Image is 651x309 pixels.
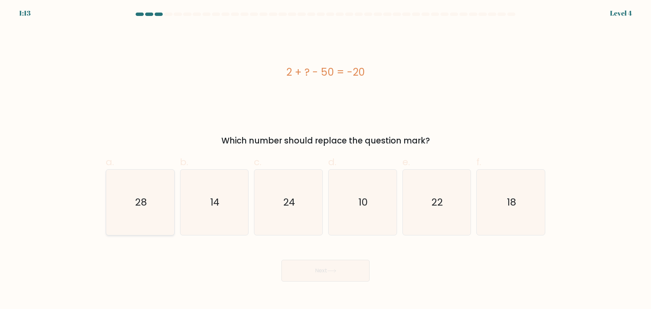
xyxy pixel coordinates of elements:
[210,195,219,209] text: 14
[180,155,188,169] span: b.
[610,8,632,18] div: Level 4
[358,195,368,209] text: 10
[106,64,545,80] div: 2 + ? - 50 = -20
[110,135,541,147] div: Which number should replace the question mark?
[507,195,516,209] text: 18
[106,155,114,169] span: a.
[476,155,481,169] span: f.
[283,195,295,209] text: 24
[328,155,336,169] span: d.
[135,195,147,209] text: 28
[432,195,443,209] text: 22
[281,260,370,282] button: Next
[19,8,31,18] div: 1:13
[402,155,410,169] span: e.
[254,155,261,169] span: c.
